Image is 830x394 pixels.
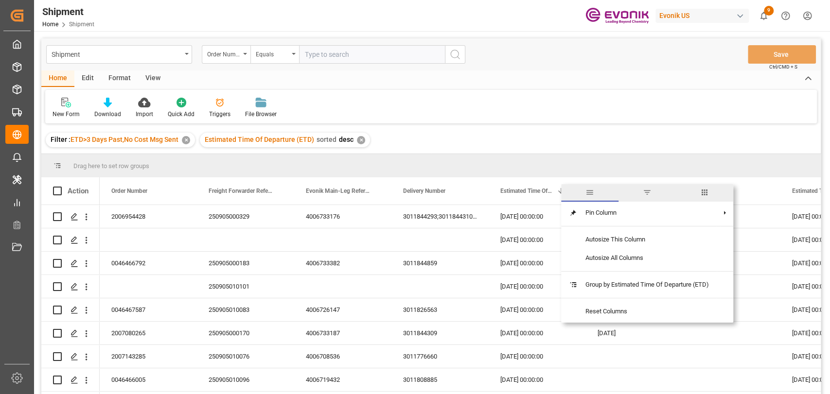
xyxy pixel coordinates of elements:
div: 2007080265 [100,322,197,344]
div: Press SPACE to select this row. [41,298,100,322]
div: Press SPACE to select this row. [41,368,100,392]
div: 250905010096 [197,368,294,391]
div: [DATE] 00:00:00 [489,368,586,391]
span: Pin Column [578,204,717,222]
div: 2006954428 [100,205,197,228]
div: ✕ [182,136,190,144]
div: [DATE] 00:00:00 [489,205,586,228]
div: 250905000183 [197,252,294,274]
div: 4006733382 [294,252,391,274]
div: 250905000170 [197,322,294,344]
div: Evonik US [655,9,749,23]
span: Delivery Number [403,188,445,194]
span: Drag here to set row groups [73,162,149,170]
div: 0046467587 [100,298,197,321]
span: Evonik Main-Leg Reference [306,188,371,194]
span: general [561,184,618,202]
div: Triggers [209,110,230,119]
span: columns [676,184,733,202]
div: 3011808885 [391,368,489,391]
div: Edit [74,70,101,87]
div: 4006733176 [294,205,391,228]
span: sorted [317,136,336,143]
div: Action [68,187,88,195]
div: [DATE] 00:00:00 [489,345,586,368]
span: Ctrl/CMD + S [769,63,797,70]
div: 0046466005 [100,368,197,391]
div: Import [136,110,153,119]
div: Shipment [42,4,94,19]
button: search button [445,45,465,64]
button: Evonik US [655,6,753,25]
div: 250905010101 [197,275,294,298]
span: filter [618,184,676,202]
span: ETD>3 Days Past,No Cost Msg Sent [71,136,178,143]
span: Filter : [51,136,71,143]
span: Estimated Time Of Departure (ETD) [500,188,553,194]
span: Order Number [111,188,147,194]
div: 3011844293;3011844310;3011844314;3011844323 [391,205,489,228]
div: [DATE] 00:00:00 [489,322,586,344]
div: 3011776660 [391,345,489,368]
span: Reset Columns [578,302,717,321]
div: Format [101,70,138,87]
button: open menu [46,45,192,64]
div: 4006733187 [294,322,391,344]
span: 9 [764,6,774,16]
div: File Browser [245,110,277,119]
div: Download [94,110,121,119]
div: View [138,70,168,87]
div: 4006708536 [294,345,391,368]
div: 3011844309 [391,322,489,344]
div: Order Number [207,48,240,59]
div: 0046466792 [100,252,197,274]
div: Press SPACE to select this row. [41,322,100,345]
button: open menu [202,45,250,64]
div: Quick Add [168,110,194,119]
span: Autosize All Columns [578,249,717,267]
div: [DATE] 00:00:00 [489,275,586,298]
span: Freight Forwarder Reference [209,188,274,194]
div: [DATE] [586,322,683,344]
div: Equals [256,48,289,59]
div: 3011826563 [391,298,489,321]
div: Press SPACE to select this row. [41,345,100,368]
div: Press SPACE to select this row. [41,252,100,275]
div: [DATE] 00:00:00 [489,252,586,274]
a: Home [42,21,58,28]
button: Help Center [775,5,796,27]
div: Shipment [52,48,181,60]
div: Press SPACE to select this row. [41,275,100,298]
div: 250905000329 [197,205,294,228]
button: open menu [250,45,299,64]
input: Type to search [299,45,445,64]
div: New Form [53,110,80,119]
div: Press SPACE to select this row. [41,228,100,252]
span: Estimated Time Of Departure (ETD) [205,136,314,143]
div: Home [41,70,74,87]
div: 4006726147 [294,298,391,321]
div: ✕ [357,136,365,144]
div: 250905010083 [197,298,294,321]
span: Group by Estimated Time Of Departure (ETD) [578,275,717,294]
button: show 9 new notifications [753,5,775,27]
div: [DATE] 00:00:00 [489,228,586,251]
button: Save [748,45,816,64]
span: desc [339,136,353,143]
img: Evonik-brand-mark-Deep-Purple-RGB.jpeg_1700498283.jpeg [585,7,649,24]
div: 250905010076 [197,345,294,368]
div: 3011844859 [391,252,489,274]
div: 4006719432 [294,368,391,391]
div: [DATE] 00:00:00 [489,298,586,321]
div: 2007143285 [100,345,197,368]
div: Press SPACE to select this row. [41,205,100,228]
span: Autosize This Column [578,230,717,249]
